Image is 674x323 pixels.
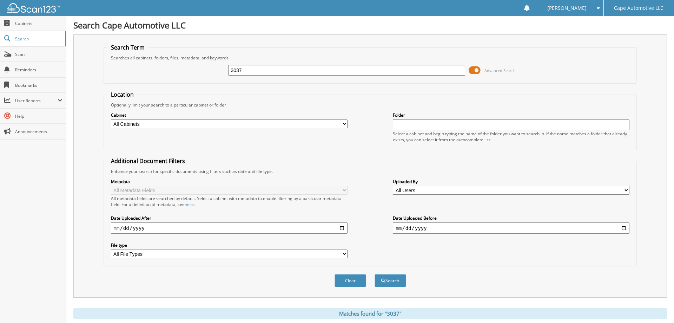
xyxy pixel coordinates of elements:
[393,112,629,118] label: Folder
[111,242,348,248] label: File type
[484,68,516,73] span: Advanced Search
[15,82,62,88] span: Bookmarks
[393,179,629,185] label: Uploaded By
[335,274,366,287] button: Clear
[73,19,667,31] h1: Search Cape Automotive LLC
[15,36,61,42] span: Search
[15,51,62,57] span: Scan
[107,91,137,98] legend: Location
[111,195,348,207] div: All metadata fields are searched by default. Select a cabinet with metadata to enable filtering b...
[547,6,587,10] span: [PERSON_NAME]
[107,157,189,165] legend: Additional Document Filters
[107,44,148,51] legend: Search Term
[107,102,633,108] div: Optionally limit your search to a particular cabinet or folder
[393,131,629,143] div: Select a cabinet and begin typing the name of the folder you want to search in. If the name match...
[111,222,348,234] input: start
[15,20,62,26] span: Cabinets
[15,129,62,135] span: Announcements
[393,222,629,234] input: end
[614,6,663,10] span: Cape Automotive LLC
[107,168,633,174] div: Enhance your search for specific documents using filters such as date and file type.
[111,112,348,118] label: Cabinet
[107,55,633,61] div: Searches all cabinets, folders, files, metadata, and keywords
[375,274,406,287] button: Search
[15,98,58,104] span: User Reports
[73,308,667,319] div: Matches found for "3037"
[15,67,62,73] span: Reminders
[7,3,60,13] img: scan123-logo-white.svg
[111,179,348,185] label: Metadata
[393,215,629,221] label: Date Uploaded Before
[185,201,194,207] a: here
[111,215,348,221] label: Date Uploaded After
[15,113,62,119] span: Help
